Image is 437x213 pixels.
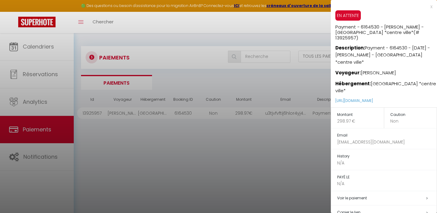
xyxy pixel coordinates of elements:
[337,174,437,181] h5: PAYÉ LE
[5,2,23,21] button: Ouvrir le widget de chat LiveChat
[337,118,384,124] p: 298.97 €
[331,3,432,10] div: x
[335,21,437,41] h5: Payment - 6164530 - [PERSON_NAME] - [GEOGRAPHIC_DATA] *centre ville*
[390,111,437,118] h5: Caution
[335,80,371,87] strong: Hébergement:
[390,118,437,124] p: Non
[337,153,437,160] h5: History
[335,76,437,94] p: [GEOGRAPHIC_DATA] *centre ville*
[337,195,367,201] a: Voir le paiement
[335,98,373,103] a: [URL][DOMAIN_NAME]
[335,45,365,51] strong: Description:
[337,181,437,187] p: N/A
[335,10,361,21] span: EN ATTENTE
[335,66,437,76] p: [PERSON_NAME]
[335,41,437,66] p: Payment - 6164530 - [DATE] - [PERSON_NAME] - [GEOGRAPHIC_DATA] *centre ville*
[337,160,437,166] p: N/A
[335,29,419,41] span: (# 13925957)
[335,69,361,76] strong: Voyageur:
[337,111,384,118] h5: Montant
[337,132,437,139] h5: Email
[337,139,437,145] p: [EMAIL_ADDRESS][DOMAIN_NAME]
